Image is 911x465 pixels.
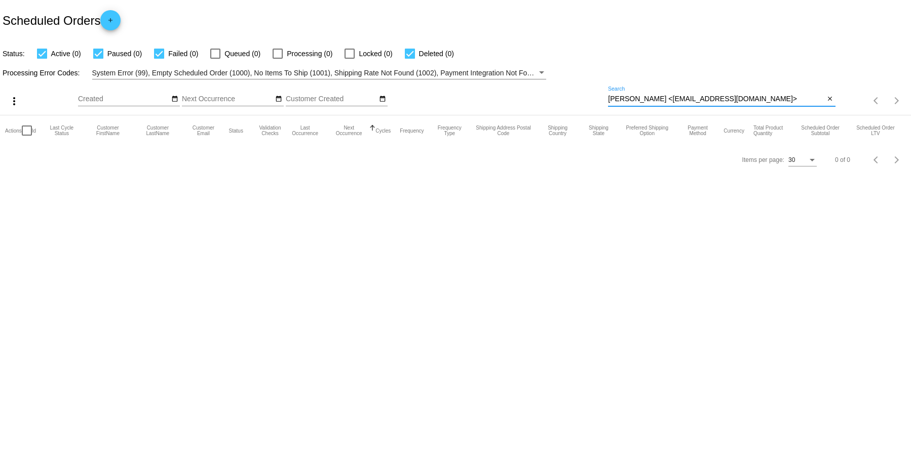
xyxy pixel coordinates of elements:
[287,48,332,60] span: Processing (0)
[137,125,178,136] button: Change sorting for CustomerLastName
[182,95,273,103] input: Next Occurrence
[475,125,532,136] button: Change sorting for ShippingPostcode
[866,91,887,111] button: Previous page
[229,128,243,134] button: Change sorting for Status
[887,91,907,111] button: Next page
[168,48,198,60] span: Failed (0)
[753,115,795,146] mat-header-cell: Total Product Quantity
[825,94,836,105] button: Clear
[359,48,392,60] span: Locked (0)
[3,50,25,58] span: Status:
[379,95,386,103] mat-icon: date_range
[788,157,817,164] mat-select: Items per page:
[32,128,36,134] button: Change sorting for Id
[433,125,466,136] button: Change sorting for FrequencyType
[3,69,80,77] span: Processing Error Codes:
[78,95,169,103] input: Created
[286,95,377,103] input: Customer Created
[275,95,282,103] mat-icon: date_range
[887,150,907,170] button: Next page
[3,10,121,30] h2: Scheduled Orders
[88,125,129,136] button: Change sorting for CustomerFirstName
[724,128,744,134] button: Change sorting for CurrencyIso
[107,48,142,60] span: Paused (0)
[584,125,614,136] button: Change sorting for ShippingState
[104,17,117,29] mat-icon: add
[187,125,219,136] button: Change sorting for CustomerEmail
[45,125,78,136] button: Change sorting for LastProcessingCycleId
[419,48,454,60] span: Deleted (0)
[400,128,424,134] button: Change sorting for Frequency
[5,115,22,146] mat-header-cell: Actions
[288,125,322,136] button: Change sorting for LastOccurrenceUtc
[8,95,20,107] mat-icon: more_vert
[826,95,833,103] mat-icon: close
[51,48,81,60] span: Active (0)
[252,115,288,146] mat-header-cell: Validation Checks
[375,128,391,134] button: Change sorting for Cycles
[608,95,824,103] input: Search
[742,156,784,163] div: Items per page:
[541,125,575,136] button: Change sorting for ShippingCountry
[92,67,547,79] mat-select: Filter by Processing Error Codes
[171,95,178,103] mat-icon: date_range
[681,125,715,136] button: Change sorting for PaymentMethod.Type
[224,48,260,60] span: Queued (0)
[795,125,845,136] button: Change sorting for Subtotal
[835,156,850,163] div: 0 of 0
[854,125,897,136] button: Change sorting for LifetimeValue
[788,156,795,163] span: 30
[623,125,672,136] button: Change sorting for PreferredShippingOption
[866,150,887,170] button: Previous page
[331,125,366,136] button: Change sorting for NextOccurrenceUtc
